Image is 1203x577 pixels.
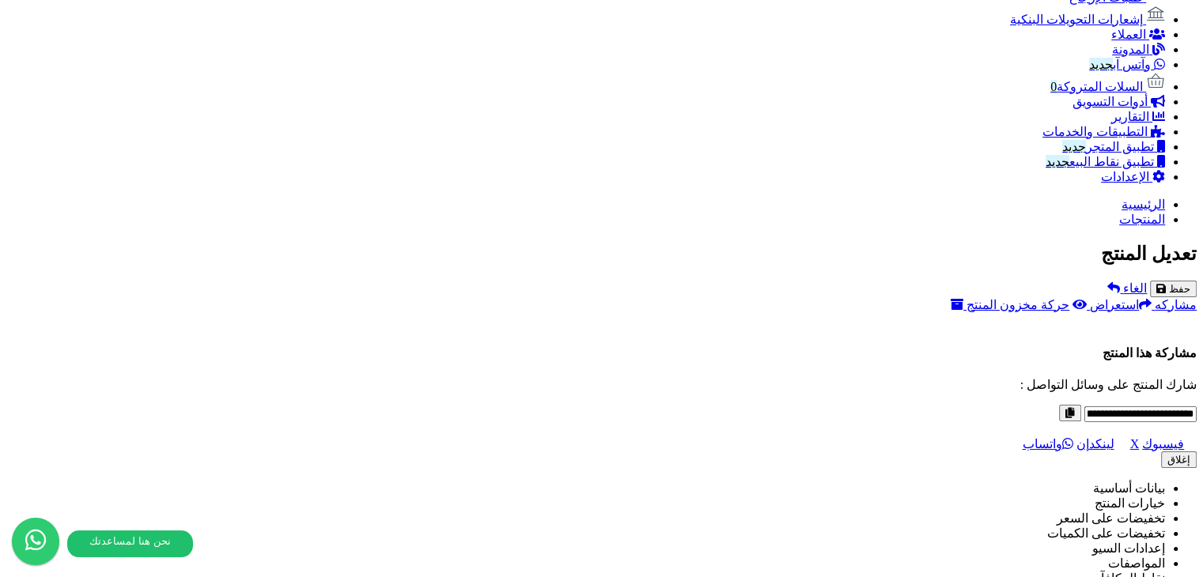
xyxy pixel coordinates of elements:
a: المواصفات [1108,556,1165,570]
a: المنتجات [1119,213,1165,226]
span: الغاء [1123,281,1147,295]
a: تخفيضات على الكميات [1047,526,1165,540]
span: أدوات التسويق [1072,95,1148,108]
a: حركة مخزون المنتج [951,298,1069,311]
a: إشعارات التحويلات البنكية [1010,13,1165,26]
span: التطبيقات والخدمات [1042,125,1148,138]
a: مشاركه [1139,298,1197,311]
a: لينكدإن [1076,437,1126,451]
a: الإعدادات [1101,170,1165,183]
a: العملاء [1111,28,1165,41]
a: الرئيسية [1122,198,1165,211]
span: إشعارات التحويلات البنكية [1010,13,1143,26]
span: جديد [1062,140,1086,153]
a: أدوات التسويق [1072,95,1165,108]
a: بيانات أساسية [1093,481,1165,495]
a: المدونة [1112,43,1165,56]
span: حفظ [1169,283,1190,295]
span: وآتس آب [1089,58,1151,71]
span: جديد [1089,58,1113,71]
a: التطبيقات والخدمات [1042,125,1165,138]
a: الغاء [1107,281,1147,295]
a: وآتس آبجديد [1089,58,1165,71]
button: إغلاق [1161,451,1197,468]
span: التقارير [1111,110,1149,123]
a: السلات المتروكة0 [1050,80,1165,93]
span: جديد [1046,155,1069,168]
span: مشاركه [1155,298,1197,311]
span: المدونة [1112,43,1149,56]
h4: مشاركة هذا المنتج [6,345,1197,360]
p: شارك المنتج على وسائل التواصل : [6,377,1197,392]
a: التقارير [1111,110,1165,123]
span: 0 [1050,80,1057,93]
a: X [1129,437,1139,451]
h2: تعديل المنتج [6,243,1197,265]
a: إعدادات السيو [1092,541,1165,555]
a: تطبيق المتجرجديد [1062,140,1165,153]
button: حفظ [1150,281,1197,297]
a: فيسبوك [1142,437,1197,451]
span: الإعدادات [1101,170,1149,183]
span: السلات المتروكة [1050,80,1143,93]
span: استعراض [1090,298,1139,311]
span: حركة مخزون المنتج [967,298,1069,311]
a: خيارات المنتج [1095,496,1165,510]
a: واتساب [1022,437,1072,451]
a: استعراض [1072,298,1139,311]
span: تطبيق المتجر [1062,140,1154,153]
span: العملاء [1111,28,1146,41]
a: تطبيق نقاط البيعجديد [1046,155,1165,168]
span: تطبيق نقاط البيع [1046,155,1154,168]
a: تخفيضات على السعر [1057,511,1165,525]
